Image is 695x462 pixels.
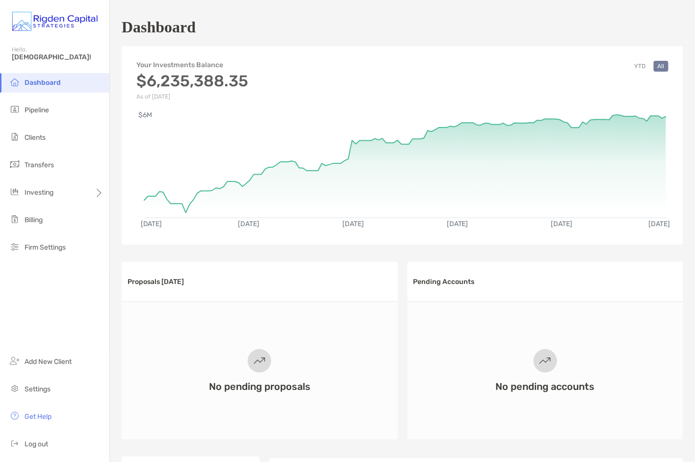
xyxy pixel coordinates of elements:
img: billing icon [9,213,21,225]
span: Investing [25,188,53,197]
span: Transfers [25,161,54,169]
img: pipeline icon [9,103,21,115]
h4: Your Investments Balance [136,61,248,69]
span: Get Help [25,412,51,421]
button: All [654,61,669,72]
p: As of [DATE] [136,93,248,100]
text: [DATE] [342,220,364,228]
text: [DATE] [238,220,259,228]
span: Log out [25,440,48,448]
span: [DEMOGRAPHIC_DATA]! [12,53,103,61]
button: YTD [631,61,650,72]
span: Add New Client [25,358,72,366]
img: dashboard icon [9,76,21,88]
img: firm-settings icon [9,241,21,253]
span: Clients [25,133,46,142]
text: $6M [138,111,152,119]
text: [DATE] [551,220,573,228]
text: [DATE] [648,220,670,228]
h3: $6,235,388.35 [136,72,248,90]
img: settings icon [9,383,21,394]
h3: No pending proposals [209,381,310,392]
span: Pipeline [25,106,49,114]
h1: Dashboard [122,18,196,36]
img: add_new_client icon [9,355,21,367]
img: investing icon [9,186,21,198]
img: logout icon [9,437,21,449]
span: Dashboard [25,78,61,87]
h3: Proposals [DATE] [128,278,184,286]
img: Zoe Logo [12,4,98,39]
h3: Pending Accounts [413,278,475,286]
span: Billing [25,216,43,224]
img: transfers icon [9,158,21,170]
img: clients icon [9,131,21,143]
text: [DATE] [447,220,468,228]
img: get-help icon [9,410,21,422]
h3: No pending accounts [496,381,595,392]
span: Firm Settings [25,243,66,252]
span: Settings [25,385,51,393]
text: [DATE] [141,220,162,228]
